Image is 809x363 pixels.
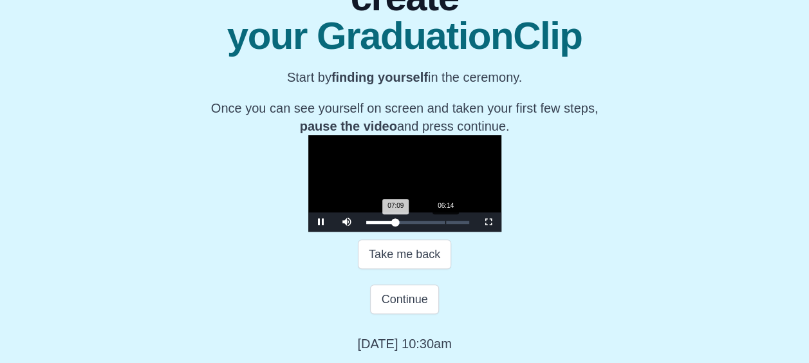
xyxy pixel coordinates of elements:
[202,17,607,55] span: your GraduationClip
[370,284,438,314] button: Continue
[202,68,607,86] p: Start by in the ceremony.
[202,99,607,135] p: Once you can see yourself on screen and taken your first few steps, and press continue.
[308,135,501,232] div: Video Player
[476,212,501,232] button: Fullscreen
[331,70,428,84] b: finding yourself
[334,212,360,232] button: Mute
[308,212,334,232] button: Pause
[366,221,469,224] div: Progress Bar
[357,335,451,353] p: [DATE] 10:30am
[300,119,397,133] b: pause the video
[358,239,451,269] button: Take me back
